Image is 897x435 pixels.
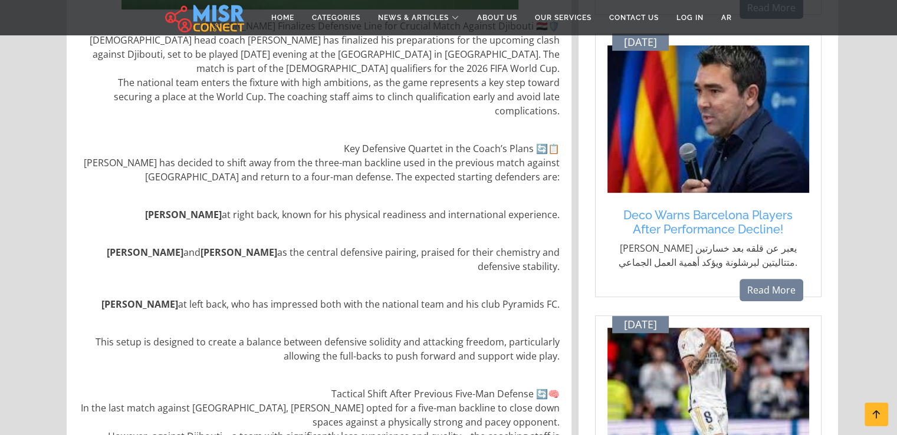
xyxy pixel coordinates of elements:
[613,208,803,236] a: Deco Warns Barcelona Players After Performance Decline!
[81,19,560,118] p: [PERSON_NAME] Finalizes Defensive Line for Crucial Match Against Djibouti 🇪🇬🛡️ [DEMOGRAPHIC_DATA]...
[303,6,369,29] a: Categories
[201,246,277,259] strong: [PERSON_NAME]
[101,298,178,311] strong: [PERSON_NAME]
[624,36,657,49] span: [DATE]
[81,335,560,363] p: This setup is designed to create a balance between defensive solidity and attacking freedom, part...
[81,141,560,184] p: Key Defensive Quartet in the Coach’s Plans 🔄📋 [PERSON_NAME] has decided to shift away from the th...
[378,12,449,23] span: News & Articles
[81,245,560,273] p: and as the central defensive pairing, praised for their chemistry and defensive stability.
[526,6,600,29] a: Our Services
[712,6,741,29] a: AR
[468,6,526,29] a: About Us
[607,45,809,193] img: ديكو يتحدث عن أزمة برشلونة تحت قيادة هانز فليك.
[624,318,657,331] span: [DATE]
[81,297,560,311] p: at left back, who has impressed both with the national team and his club Pyramids FC.
[165,3,244,32] img: main.misr_connect
[107,246,183,259] strong: [PERSON_NAME]
[668,6,712,29] a: Log in
[740,279,803,301] a: Read More
[145,208,222,221] strong: [PERSON_NAME]
[613,241,803,269] p: [PERSON_NAME] يعبر عن قلقه بعد خسارتين متتاليتين لبرشلونة ويؤكد أهمية العمل الجماعي.
[369,6,468,29] a: News & Articles
[600,6,668,29] a: Contact Us
[81,207,560,222] p: at right back, known for his physical readiness and international experience.
[262,6,303,29] a: Home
